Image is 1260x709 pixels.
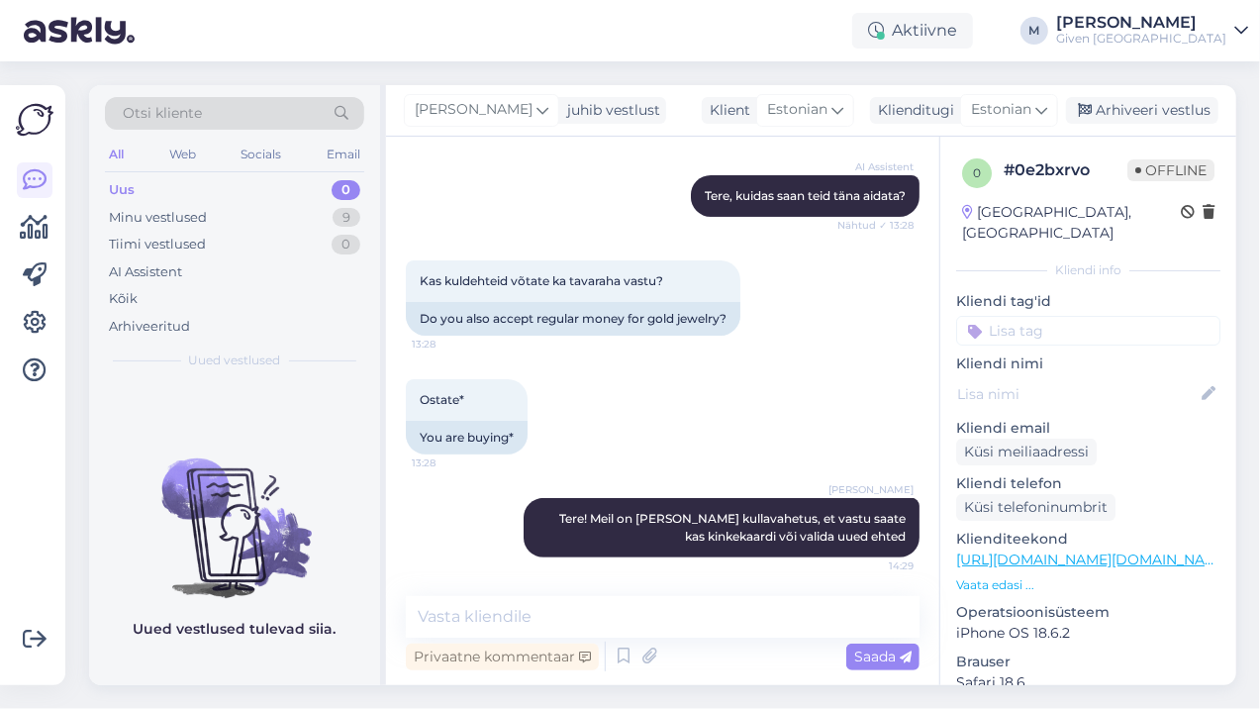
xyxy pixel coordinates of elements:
[406,421,528,455] div: You are buying*
[956,602,1220,623] p: Operatsioonisüsteem
[109,289,138,309] div: Kõik
[962,202,1181,244] div: [GEOGRAPHIC_DATA], [GEOGRAPHIC_DATA]
[1020,17,1048,45] div: M
[956,623,1220,644] p: iPhone OS 18.6.2
[956,316,1220,346] input: Lisa tag
[105,142,128,167] div: All
[839,159,914,174] span: AI Assistent
[1056,15,1248,47] a: [PERSON_NAME]Given [GEOGRAPHIC_DATA]
[956,652,1220,672] p: Brauser
[412,337,486,352] span: 13:28
[956,672,1220,693] p: Safari 18.6
[406,302,740,336] div: Do you also accept regular money for gold jewelry?
[89,423,380,601] img: No chats
[165,142,200,167] div: Web
[956,473,1220,494] p: Kliendi telefon
[415,99,533,121] span: [PERSON_NAME]
[1127,159,1214,181] span: Offline
[559,511,909,544] span: Tere! Meil on [PERSON_NAME] kullavahetus, et vastu saate kas kinkekaardi või valida uued ehted
[973,165,981,180] span: 0
[956,261,1220,279] div: Kliendi info
[420,392,464,407] span: Ostate*
[420,273,663,288] span: Kas kuldehteid võtate ka tavaraha vastu?
[1056,15,1226,31] div: [PERSON_NAME]
[956,576,1220,594] p: Vaata edasi ...
[852,13,973,49] div: Aktiivne
[123,103,202,124] span: Otsi kliente
[109,180,135,200] div: Uus
[705,188,906,203] span: Tere, kuidas saan teid täna aidata?
[828,482,914,497] span: [PERSON_NAME]
[559,100,660,121] div: juhib vestlust
[237,142,285,167] div: Socials
[189,352,281,369] span: Uued vestlused
[332,235,360,254] div: 0
[412,456,486,470] span: 13:28
[702,100,750,121] div: Klient
[134,619,337,640] p: Uued vestlused tulevad siia.
[109,317,190,337] div: Arhiveeritud
[956,439,1097,465] div: Küsi meiliaadressi
[956,551,1230,568] a: [URL][DOMAIN_NAME][DOMAIN_NAME]
[971,99,1031,121] span: Estonian
[957,383,1198,405] input: Lisa nimi
[16,101,53,139] img: Askly Logo
[109,208,207,228] div: Minu vestlused
[767,99,827,121] span: Estonian
[956,418,1220,439] p: Kliendi email
[956,291,1220,312] p: Kliendi tag'id
[956,354,1220,374] p: Kliendi nimi
[323,142,364,167] div: Email
[837,218,914,233] span: Nähtud ✓ 13:28
[333,208,360,228] div: 9
[854,648,912,665] span: Saada
[1004,158,1127,182] div: # 0e2bxrvo
[870,100,954,121] div: Klienditugi
[109,235,206,254] div: Tiimi vestlused
[1056,31,1226,47] div: Given [GEOGRAPHIC_DATA]
[1066,97,1218,124] div: Arhiveeri vestlus
[956,494,1115,521] div: Küsi telefoninumbrit
[839,558,914,573] span: 14:29
[406,644,599,670] div: Privaatne kommentaar
[109,262,182,282] div: AI Assistent
[956,529,1220,550] p: Klienditeekond
[332,180,360,200] div: 0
